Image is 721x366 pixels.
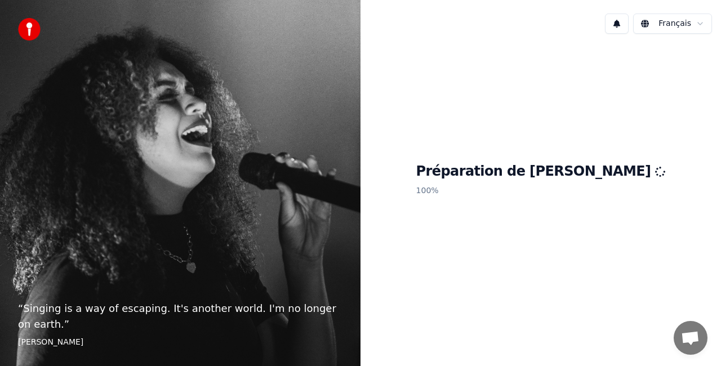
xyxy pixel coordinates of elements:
a: Ouvrir le chat [674,321,707,355]
footer: [PERSON_NAME] [18,337,342,348]
p: 100 % [416,181,666,201]
p: “ Singing is a way of escaping. It's another world. I'm no longer on earth. ” [18,301,342,332]
h1: Préparation de [PERSON_NAME] [416,163,666,181]
img: youka [18,18,41,41]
